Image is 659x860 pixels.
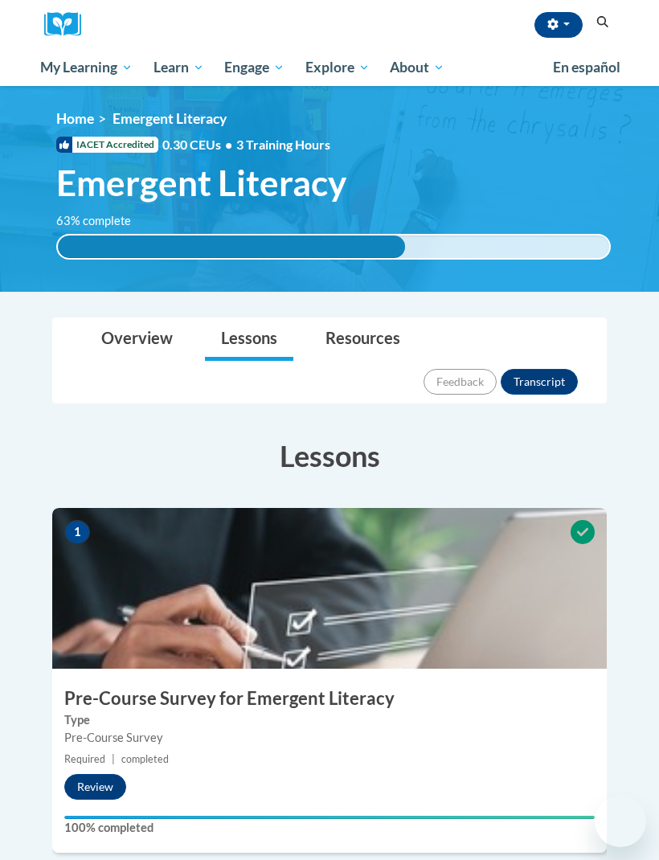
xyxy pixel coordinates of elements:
label: 100% completed [64,819,595,837]
label: Type [64,711,595,729]
button: Search [591,13,615,32]
a: My Learning [30,49,143,86]
span: Explore [305,58,370,77]
span: Required [64,753,105,765]
span: | [112,753,115,765]
label: 63% complete [56,212,149,230]
div: Pre-Course Survey [64,729,595,747]
img: Course Image [52,508,607,669]
a: About [380,49,456,86]
a: Learn [143,49,215,86]
div: 63% complete [58,235,405,258]
span: 3 Training Hours [236,137,330,152]
a: Cox Campus [44,12,92,37]
span: completed [121,753,169,765]
span: Emergent Literacy [113,110,227,127]
button: Review [64,774,126,800]
span: About [390,58,444,77]
a: En español [542,51,631,84]
button: Feedback [424,369,497,395]
div: Main menu [28,49,631,86]
span: Engage [224,58,284,77]
span: En español [553,59,620,76]
a: Overview [85,318,189,361]
div: Your progress [64,816,595,819]
span: • [225,137,232,152]
a: Explore [295,49,380,86]
h3: Pre-Course Survey for Emergent Literacy [52,686,607,711]
span: Learn [153,58,204,77]
a: Engage [214,49,295,86]
span: Emergent Literacy [56,162,346,204]
span: IACET Accredited [56,137,158,153]
span: 1 [64,520,90,544]
span: 0.30 CEUs [162,136,236,154]
iframe: Button to launch messaging window [595,796,646,847]
button: Transcript [501,369,578,395]
button: Account Settings [534,12,583,38]
img: Logo brand [44,12,92,37]
a: Resources [309,318,416,361]
h3: Lessons [52,436,607,476]
a: Home [56,110,94,127]
a: Lessons [205,318,293,361]
span: My Learning [40,58,133,77]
